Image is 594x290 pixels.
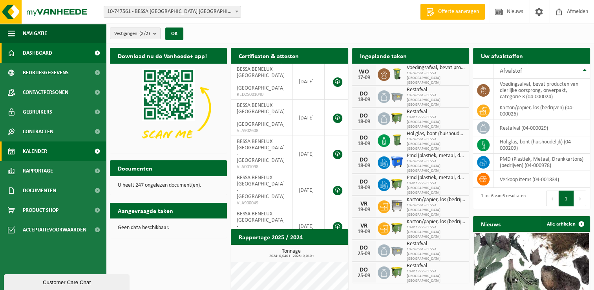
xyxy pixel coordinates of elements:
span: 10-747561 - BESSA [GEOGRAPHIC_DATA] [GEOGRAPHIC_DATA] [407,137,465,151]
span: 10-811727 - BESSA [GEOGRAPHIC_DATA] [GEOGRAPHIC_DATA] [407,225,465,239]
div: 19-09 [356,229,372,235]
div: DO [356,135,372,141]
td: [DATE] [293,208,325,244]
div: 25-09 [356,273,372,279]
div: 19-09 [356,207,372,213]
span: 10-811727 - BESSA [GEOGRAPHIC_DATA] [GEOGRAPHIC_DATA] [407,181,465,195]
span: Hol glas, bont (huishoudelijk) [407,131,465,137]
img: Download de VHEPlus App [110,64,227,152]
span: Pmd (plastiek, metaal, drankkartons) (bedrijven) [407,175,465,181]
img: WB-2500-GAL-GY-01 [390,243,404,257]
h2: Documenten [110,160,160,176]
span: 10-747561 - BESSA [GEOGRAPHIC_DATA] [GEOGRAPHIC_DATA] [407,71,465,85]
img: WB-2500-GAL-GY-01 [390,89,404,103]
iframe: chat widget [4,273,131,290]
div: WO [356,69,372,75]
div: DO [356,91,372,97]
span: Rapportage [23,161,53,181]
span: Restafval [407,109,465,115]
button: Next [574,191,586,206]
span: VLA001098 [237,164,287,170]
span: Karton/papier, los (bedrijven) [407,219,465,225]
span: Voedingsafval, bevat producten van dierlijke oorsprong, onverpakt, categorie 3 [407,65,465,71]
span: BESSA BENELUX [GEOGRAPHIC_DATA] - [GEOGRAPHIC_DATA] [237,66,285,91]
div: 25-09 [356,251,372,257]
td: verkoop items (04-001834) [494,171,590,188]
h2: Ingeplande taken [352,48,415,63]
img: WB-1100-HPE-GN-50 [390,177,404,191]
button: Vestigingen(2/2) [110,28,161,39]
span: 10-811727 - BESSA [GEOGRAPHIC_DATA] [GEOGRAPHIC_DATA] [407,269,465,283]
div: 18-09 [356,97,372,103]
td: [DATE] [293,172,325,208]
span: Gebruikers [23,102,52,122]
span: Pmd (plastiek, metaal, drankkartons) (bedrijven) [407,153,465,159]
div: VR [356,223,372,229]
button: OK [165,28,183,40]
h3: Tonnage [235,249,348,258]
span: 10-747561 - BESSA BENELUX NV - KORTRIJK [104,6,241,17]
span: 10-747561 - BESSA [GEOGRAPHIC_DATA] [GEOGRAPHIC_DATA] [407,159,465,173]
span: BESSA BENELUX [GEOGRAPHIC_DATA] - [GEOGRAPHIC_DATA] [237,139,285,163]
img: WB-1100-GAL-GY-04 [390,199,404,213]
span: Restafval [407,241,465,247]
span: Kalender [23,141,47,161]
h2: Nieuws [473,216,508,231]
span: Contracten [23,122,53,141]
img: WB-1100-HPE-GN-50 [390,111,404,125]
div: VR [356,201,372,207]
span: Karton/papier, los (bedrijven) [407,197,465,203]
span: Offerte aanvragen [436,8,481,16]
h2: Download nu de Vanheede+ app! [110,48,215,63]
a: Offerte aanvragen [420,4,485,20]
div: DO [356,179,372,185]
div: DO [356,267,372,273]
div: 17-09 [356,75,372,81]
a: Alle artikelen [541,216,589,232]
span: VLA902608 [237,128,287,134]
div: DO [356,113,372,119]
span: 10-747561 - BESSA [GEOGRAPHIC_DATA] [GEOGRAPHIC_DATA] [407,203,465,217]
p: Geen data beschikbaar. [118,225,219,231]
img: WB-1100-HPE-GN-50 [390,265,404,279]
span: Documenten [23,181,56,200]
div: 18-09 [356,119,372,125]
span: Restafval [407,263,465,269]
div: 18-09 [356,163,372,169]
span: Afvalstof [500,68,522,74]
span: Product Shop [23,200,58,220]
span: Vestigingen [114,28,150,40]
td: voedingsafval, bevat producten van dierlijke oorsprong, onverpakt, categorie 3 (04-000024) [494,79,590,102]
span: BESSA BENELUX [GEOGRAPHIC_DATA] - [GEOGRAPHIC_DATA] [237,175,285,200]
img: WB-0240-HPE-GN-50 [390,133,404,147]
span: RED25001040 [237,92,287,98]
span: Restafval [407,87,465,93]
td: [DATE] [293,100,325,136]
div: 18-09 [356,185,372,191]
p: U heeft 247 ongelezen document(en). [118,183,219,188]
img: WB-1100-HPE-GN-50 [390,221,404,235]
button: 1 [559,191,574,206]
h2: Uw afvalstoffen [473,48,531,63]
div: 1 tot 6 van 6 resultaten [477,190,526,207]
span: 10-747561 - BESSA BENELUX NV - KORTRIJK [104,6,241,18]
td: [DATE] [293,136,325,172]
td: restafval (04-000029) [494,119,590,136]
h2: Rapportage 2025 / 2024 [231,229,311,244]
span: Contactpersonen [23,83,68,102]
h2: Certificaten & attesten [231,48,307,63]
span: 2024: 0,040 t - 2025: 0,010 t [235,254,348,258]
td: karton/papier, los (bedrijven) (04-000026) [494,102,590,119]
a: Bekijk rapportage [290,244,347,260]
span: VLA900049 [237,200,287,206]
span: Navigatie [23,24,47,43]
span: 10-811727 - BESSA [GEOGRAPHIC_DATA] [GEOGRAPHIC_DATA] [407,115,465,129]
button: Previous [546,191,559,206]
span: BESSA BENELUX [GEOGRAPHIC_DATA] - [GEOGRAPHIC_DATA] [237,103,285,127]
img: WB-0140-HPE-GN-50 [390,67,404,81]
span: 10-747561 - BESSA [GEOGRAPHIC_DATA] [GEOGRAPHIC_DATA] [407,93,465,107]
td: [DATE] [293,64,325,100]
span: BESSA BENELUX [GEOGRAPHIC_DATA] - [GEOGRAPHIC_DATA] [237,211,285,236]
td: hol glas, bont (huishoudelijk) (04-000209) [494,136,590,154]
